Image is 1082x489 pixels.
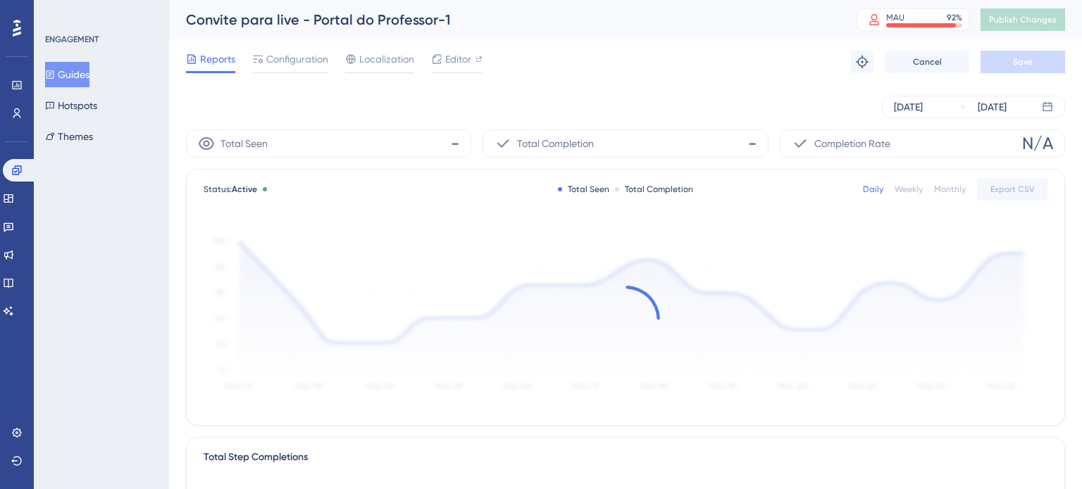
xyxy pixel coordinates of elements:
[220,135,268,152] span: Total Seen
[1013,56,1033,68] span: Save
[977,178,1047,201] button: Export CSV
[45,62,89,87] button: Guides
[445,51,471,68] span: Editor
[200,51,235,68] span: Reports
[204,184,257,195] span: Status:
[451,132,459,155] span: -
[558,184,609,195] div: Total Seen
[895,184,923,195] div: Weekly
[517,135,594,152] span: Total Completion
[886,12,904,23] div: MAU
[615,184,693,195] div: Total Completion
[45,124,93,149] button: Themes
[913,56,942,68] span: Cancel
[359,51,414,68] span: Localization
[814,135,890,152] span: Completion Rate
[186,10,821,30] div: Convite para live - Portal do Professor-1
[978,99,1007,115] div: [DATE]
[934,184,966,195] div: Monthly
[990,184,1035,195] span: Export CSV
[204,449,308,466] div: Total Step Completions
[1022,132,1053,155] span: N/A
[947,12,962,23] div: 92 %
[989,14,1057,25] span: Publish Changes
[232,184,257,194] span: Active
[981,8,1065,31] button: Publish Changes
[45,93,97,118] button: Hotspots
[45,34,99,45] div: ENGAGEMENT
[894,99,923,115] div: [DATE]
[748,132,757,155] span: -
[981,51,1065,73] button: Save
[266,51,328,68] span: Configuration
[863,184,883,195] div: Daily
[885,51,969,73] button: Cancel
